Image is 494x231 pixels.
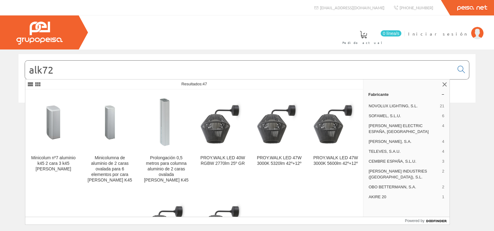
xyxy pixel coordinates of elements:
[442,184,444,190] span: 2
[251,90,307,190] a: PROY.WALK LED 47W 3000K 5320lm 42º+12º PROY.WALK LED 47W 3000K 5320lm 42º+12º
[25,61,454,79] input: Buscar...
[442,194,444,200] span: 1
[442,149,444,154] span: 4
[181,82,207,86] span: Resultados:
[199,155,246,166] div: PROY.WALK LED 40W RGBW 2770lm 25º GR
[312,99,359,146] img: PROY.WALK LED 47W 3000K 5600lm 42º+12º
[400,5,433,10] span: [PHONE_NUMBER]
[442,139,444,144] span: 4
[312,155,359,166] div: PROY.WALK LED 47W 3000K 5600lm 42º+12º
[25,90,82,190] a: Minicolum nº7 aluminio k45 2 cara 3 k45 simon Minicolum nº7 aluminio k45 2 cara 3 k45 [PERSON_NAME]
[256,99,302,146] img: PROY.WALK LED 47W 3000K 5320lm 42º+12º
[138,90,195,190] a: Prolongación 0,5 metros para columna aluminio de 2 caras ovalada Simon K45 Prolongación 0,5 metro...
[87,99,133,146] img: Minicolumna de aluminio de 2 caras ovalada para 6 elementos por cara Simon K45
[369,103,437,109] span: NOVOLUX LIGHTING, S.L.
[308,90,364,190] a: PROY.WALK LED 47W 3000K 5600lm 42º+12º PROY.WALK LED 47W 3000K 5600lm 42º+12º
[256,155,302,166] div: PROY.WALK LED 47W 3000K 5320lm 42º+12º
[442,113,444,119] span: 6
[369,113,440,119] span: SOFAMEL, S.L.U.
[369,149,440,154] span: TELEVES, S.A.U.
[369,184,440,190] span: OBO BETTERMANN, S.A.
[369,169,440,180] span: [PERSON_NAME] INDUSTRIES ([GEOGRAPHIC_DATA]), S.L.
[442,169,444,180] span: 2
[381,30,401,36] span: 0 línea/s
[342,40,384,46] span: Pedido actual
[16,22,63,45] img: Grupo Peisa
[363,89,450,99] a: Fabricante
[405,217,450,225] a: Powered by
[408,31,468,37] span: Iniciar sesión
[82,90,138,190] a: Minicolumna de aluminio de 2 caras ovalada para 6 elementos por cara Simon K45 Minicolumna de alu...
[369,194,440,200] span: AKIRE 20
[199,99,246,146] img: PROY.WALK LED 40W RGBW 2770lm 25º GR
[143,155,190,183] div: Prolongación 0,5 metros para columna aluminio de 2 caras ovalada [PERSON_NAME] K45
[87,155,133,183] div: Minicolumna de aluminio de 2 caras ovalada para 6 elementos por cara [PERSON_NAME] K45
[369,139,440,144] span: [PERSON_NAME], S.A.
[30,99,77,146] img: Minicolum nº7 aluminio k45 2 cara 3 k45 simon
[30,155,77,172] div: Minicolum nº7 aluminio k45 2 cara 3 k45 [PERSON_NAME]
[408,26,484,32] a: Iniciar sesión
[203,82,207,86] span: 47
[195,90,251,190] a: PROY.WALK LED 40W RGBW 2770lm 25º GR PROY.WALK LED 40W RGBW 2770lm 25º GR
[442,123,444,134] span: 4
[369,159,440,164] span: CEMBRE ESPAÑA, S.L.U.
[369,123,440,134] span: [PERSON_NAME] ELECTRIC ESPAÑA, [GEOGRAPHIC_DATA]
[154,95,179,150] img: Prolongación 0,5 metros para columna aluminio de 2 caras ovalada Simon K45
[440,103,444,109] span: 21
[405,218,424,224] span: Powered by
[442,159,444,164] span: 3
[320,5,384,10] span: [EMAIL_ADDRESS][DOMAIN_NAME]
[19,110,475,116] div: © Grupo Peisa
